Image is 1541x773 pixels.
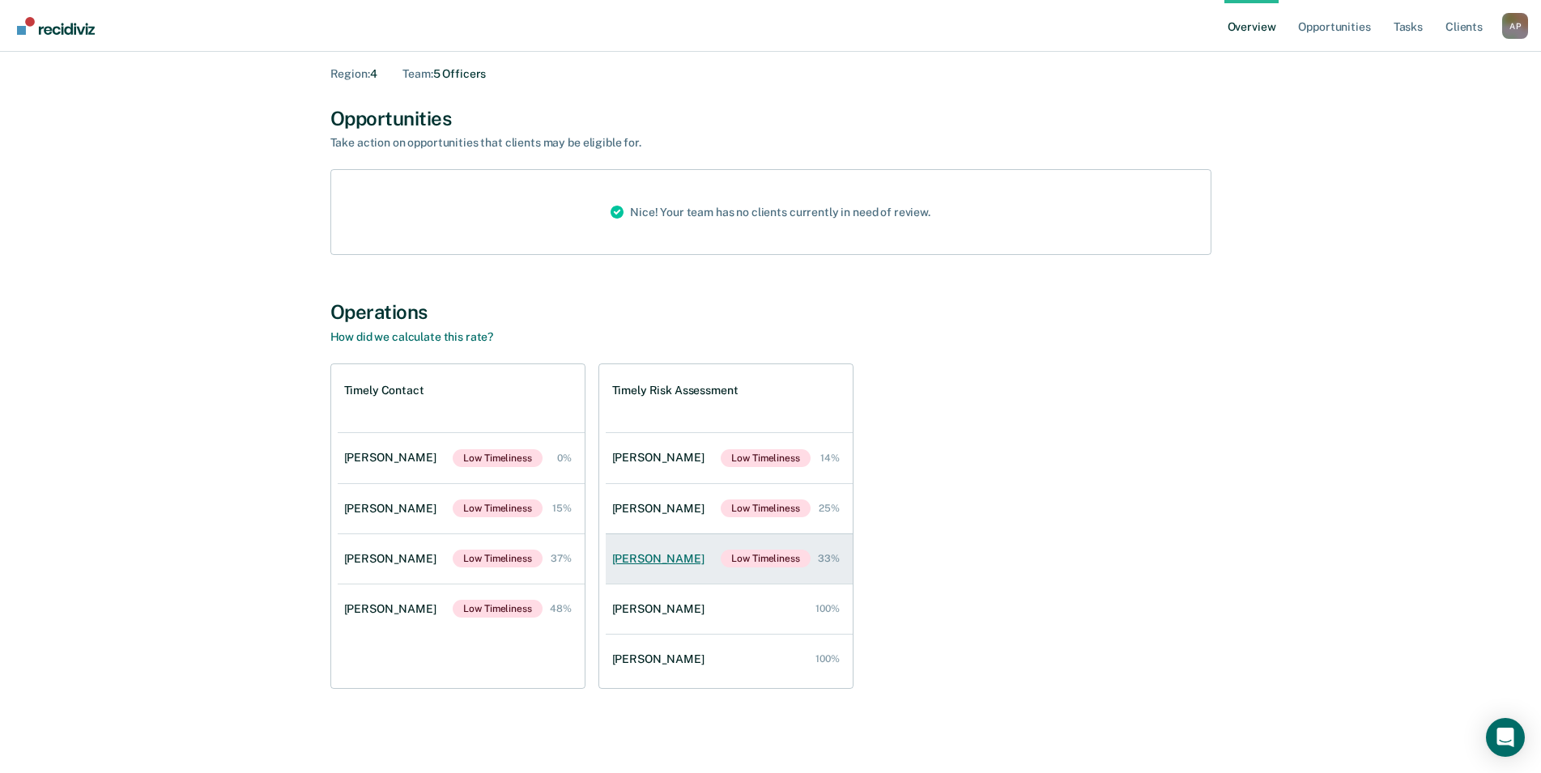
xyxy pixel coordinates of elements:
[338,533,585,584] a: [PERSON_NAME]Low Timeliness 37%
[344,552,443,566] div: [PERSON_NAME]
[612,652,711,666] div: [PERSON_NAME]
[598,170,943,254] div: Nice! Your team has no clients currently in need of review.
[721,550,810,567] span: Low Timeliness
[818,553,840,564] div: 33%
[344,502,443,516] div: [PERSON_NAME]
[330,330,494,343] a: How did we calculate this rate?
[344,602,443,616] div: [PERSON_NAME]
[612,451,711,465] div: [PERSON_NAME]
[612,602,711,616] div: [PERSON_NAME]
[557,452,572,464] div: 0%
[453,449,542,467] span: Low Timeliness
[612,502,711,516] div: [PERSON_NAME]
[612,384,739,397] h1: Timely Risk Assessment
[402,67,486,81] div: 5 Officers
[338,433,585,483] a: [PERSON_NAME]Low Timeliness 0%
[344,384,424,397] h1: Timely Contact
[1502,13,1528,39] div: A P
[815,603,840,614] div: 100%
[612,552,711,566] div: [PERSON_NAME]
[606,586,853,632] a: [PERSON_NAME] 100%
[344,451,443,465] div: [PERSON_NAME]
[453,499,542,517] span: Low Timeliness
[402,67,432,80] span: Team :
[819,503,840,514] div: 25%
[551,553,572,564] div: 37%
[453,550,542,567] span: Low Timeliness
[330,300,1211,324] div: Operations
[552,503,572,514] div: 15%
[1486,718,1525,757] div: Open Intercom Messenger
[815,653,840,665] div: 100%
[721,499,810,517] span: Low Timeliness
[338,584,585,634] a: [PERSON_NAME]Low Timeliness 48%
[453,600,542,618] span: Low Timeliness
[606,433,853,483] a: [PERSON_NAME]Low Timeliness 14%
[330,136,897,150] div: Take action on opportunities that clients may be eligible for.
[17,17,95,35] img: Recidiviz
[606,533,853,584] a: [PERSON_NAME]Low Timeliness 33%
[1502,13,1528,39] button: Profile dropdown button
[550,603,572,614] div: 48%
[606,636,853,682] a: [PERSON_NAME] 100%
[820,452,840,464] div: 14%
[606,483,853,533] a: [PERSON_NAME]Low Timeliness 25%
[338,483,585,533] a: [PERSON_NAME]Low Timeliness 15%
[721,449,810,467] span: Low Timeliness
[330,67,377,81] div: 4
[330,67,370,80] span: Region :
[330,107,1211,130] div: Opportunities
